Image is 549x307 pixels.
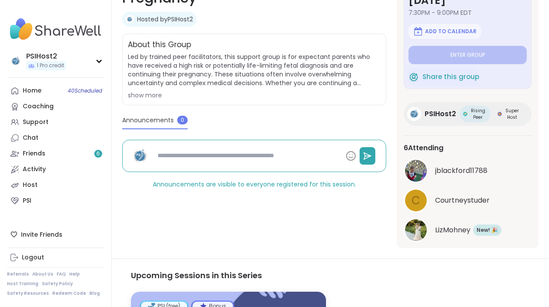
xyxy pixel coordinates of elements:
[22,253,44,262] div: Logout
[32,271,53,277] a: About Us
[7,83,104,99] a: Home40Scheduled
[408,8,527,17] span: 7:30PM - 9:00PM EDT
[7,130,104,146] a: Chat
[131,269,530,281] h3: Upcoming Sessions in this Series
[458,248,477,257] button: See All
[128,91,381,100] div: show more
[7,146,104,162] a: Friends6
[128,39,191,51] h2: About this Group
[408,24,481,39] button: Add to Calendar
[128,52,381,87] span: Led by trained peer facilitators, this support group is for expectant parents who have received a...
[7,227,104,242] div: Invite Friends
[408,68,479,86] button: Share this group
[7,162,104,177] a: Activity
[23,102,54,111] div: Coaching
[23,134,38,142] div: Chat
[89,290,100,297] a: Blog
[408,46,527,64] button: Enter group
[23,149,45,158] div: Friends
[7,271,29,277] a: Referrals
[404,102,532,126] a: PSIHost2PSIHost2Rising PeerRising PeerSuper HostSuper Host
[404,188,532,213] a: CCourtneystuder
[407,107,421,121] img: PSIHost2
[7,193,104,209] a: PSI
[52,290,86,297] a: Redeem Code
[153,180,356,189] span: Announcements are visible to everyone registered for this session.
[125,15,134,24] img: PSIHost2
[122,116,174,125] span: Announcements
[405,219,427,241] img: LizMohney
[23,118,48,127] div: Support
[504,107,521,121] span: Super Host
[408,72,419,82] img: ShareWell Logomark
[9,54,23,68] img: PSIHost2
[463,112,467,116] img: Rising Peer
[7,99,104,114] a: Coaching
[412,192,420,209] span: C
[69,271,80,277] a: Help
[404,218,532,242] a: LizMohneyLizMohneyNew! 🎉
[37,62,64,69] span: 1 Pro credit
[422,72,479,82] span: Share this group
[477,226,498,234] span: New! 🎉
[7,290,49,297] a: Safety Resources
[450,52,485,59] span: Enter group
[7,177,104,193] a: Host
[7,114,104,130] a: Support
[425,109,456,119] span: PSIHost2
[23,86,41,95] div: Home
[23,165,46,174] div: Activity
[23,197,31,205] div: PSI
[23,181,38,190] div: Host
[57,271,66,277] a: FAQ
[435,166,487,176] span: jblackford11788
[137,15,193,24] a: Hosted byPSIHost2
[42,281,73,287] a: Safety Policy
[404,159,532,183] a: jblackford11788jblackford11788
[435,225,470,235] span: LizMohney
[413,26,423,37] img: ShareWell Logomark
[405,160,427,182] img: jblackford11788
[425,28,477,35] span: Add to Calendar
[68,87,102,94] span: 40 Scheduled
[7,250,104,266] a: Logout
[7,281,38,287] a: Host Training
[469,107,487,121] span: Rising Peer
[96,150,100,158] span: 6
[26,52,66,61] div: PSIHost2
[404,143,443,153] span: 6 Attending
[435,195,490,206] span: Courtneystuder
[130,145,151,166] img: PSIHost2
[7,14,104,45] img: ShareWell Nav Logo
[498,112,502,116] img: Super Host
[177,116,188,124] span: 0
